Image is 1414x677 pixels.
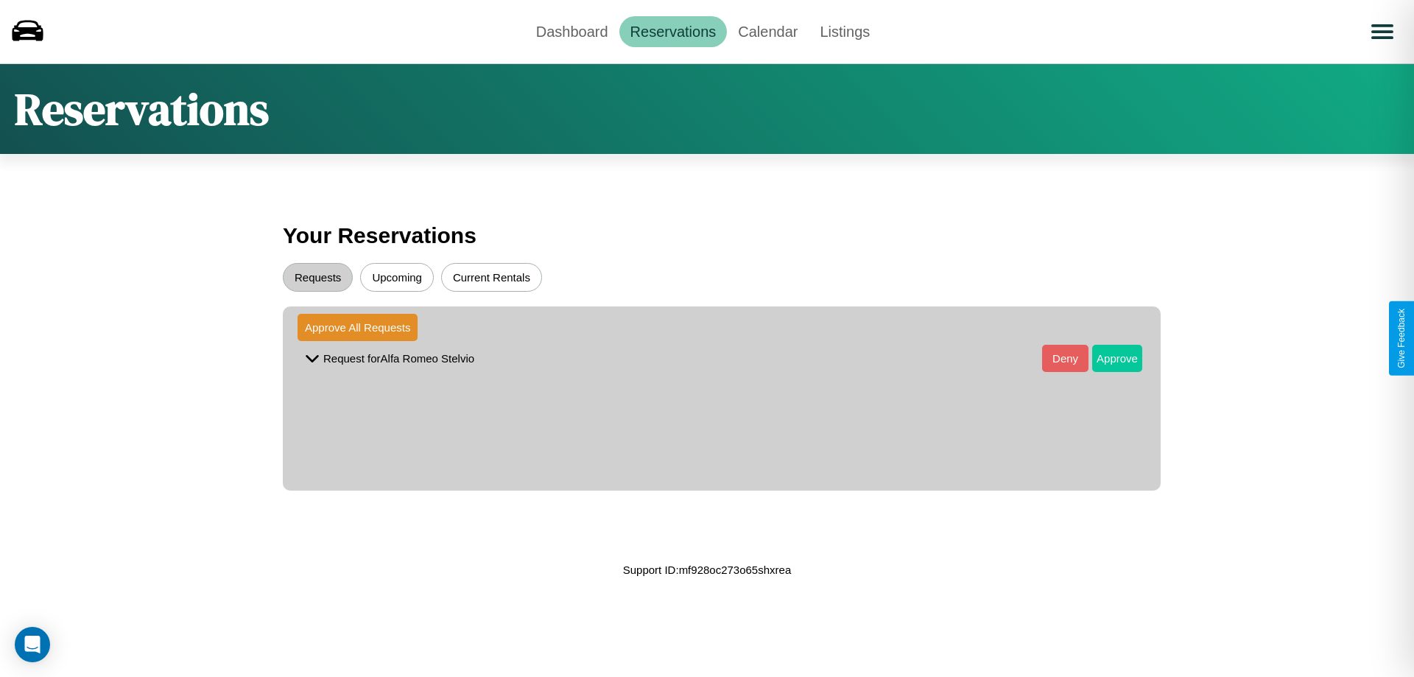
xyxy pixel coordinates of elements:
h1: Reservations [15,79,269,139]
button: Requests [283,263,353,292]
button: Open menu [1362,11,1403,52]
a: Calendar [727,16,809,47]
div: Give Feedback [1396,309,1407,368]
button: Approve All Requests [298,314,418,341]
a: Listings [809,16,881,47]
button: Current Rentals [441,263,542,292]
div: Open Intercom Messenger [15,627,50,662]
button: Upcoming [360,263,434,292]
p: Request for Alfa Romeo Stelvio [323,348,474,368]
a: Reservations [619,16,728,47]
p: Support ID: mf928oc273o65shxrea [623,560,791,580]
button: Deny [1042,345,1088,372]
h3: Your Reservations [283,216,1131,256]
button: Approve [1092,345,1142,372]
a: Dashboard [525,16,619,47]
